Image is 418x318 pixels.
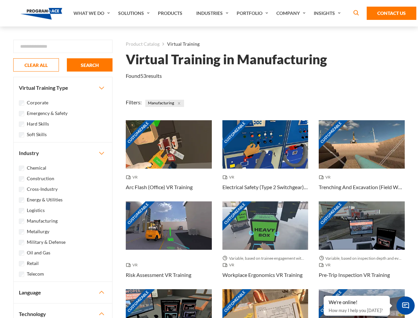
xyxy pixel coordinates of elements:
span: VR [222,262,237,268]
label: Oil and Gas [27,249,50,256]
h3: Pre-Trip Inspection VR Training [319,271,390,279]
nav: breadcrumb [126,40,405,48]
label: Cross-Industry [27,185,58,193]
button: Close [175,100,183,107]
a: Customizable Thumbnail - Risk Assessment VR Training VR Risk Assessment VR Training [126,201,212,289]
input: Construction [19,176,24,182]
label: Retail [27,260,39,267]
span: VR [126,262,140,268]
input: Military & Defense [19,240,24,245]
span: Chat Widget [396,296,415,315]
h3: Trenching And Excavation (Field Work) VR Training [319,183,405,191]
input: Telecom [19,272,24,277]
span: Variable, based on inspection depth and event interaction. [319,255,405,262]
label: Soft Skills [27,131,47,138]
a: Customizable Thumbnail - Trenching And Excavation (Field Work) VR Training VR Trenching And Excav... [319,120,405,201]
label: Manufacturing [27,217,58,225]
a: Customizable Thumbnail - Arc Flash (Office) VR Training VR Arc Flash (Office) VR Training [126,120,212,201]
input: Chemical [19,166,24,171]
label: Energy & Utilities [27,196,63,203]
span: VR [319,262,333,268]
label: Emergency & Safety [27,110,68,117]
label: Military & Defense [27,238,66,246]
em: 53 [140,73,146,79]
h3: Risk Assessment VR Training [126,271,191,279]
label: Logistics [27,207,45,214]
span: VR [222,174,237,181]
label: Corporate [27,99,48,106]
label: Hard Skills [27,120,49,128]
input: Soft Skills [19,132,24,137]
li: Virtual Training [160,40,200,48]
input: Logistics [19,208,24,213]
a: Customizable Thumbnail - Pre-Trip Inspection VR Training Variable, based on inspection depth and ... [319,201,405,289]
h3: Arc Flash (Office) VR Training [126,183,193,191]
button: CLEAR ALL [13,58,59,72]
label: Chemical [27,164,46,172]
input: Metallurgy [19,229,24,235]
a: Contact Us [367,7,416,20]
span: Variable, based on trainee engagement with exercises. [222,255,308,262]
h1: Virtual Training in Manufacturing [126,54,327,65]
img: Program-Ace [21,8,63,20]
input: Emergency & Safety [19,111,24,116]
input: Retail [19,261,24,266]
button: Industry [14,142,112,164]
span: Filters: [126,99,142,105]
button: Virtual Training Type [14,77,112,98]
span: VR [319,174,333,181]
a: Customizable Thumbnail - Workplace Ergonomics VR Training Variable, based on trainee engagement w... [222,201,308,289]
p: How may I help you [DATE]? [329,306,385,314]
span: VR [126,174,140,181]
h3: Workplace Ergonomics VR Training [222,271,302,279]
input: Cross-Industry [19,187,24,192]
input: Oil and Gas [19,250,24,256]
button: Language [14,282,112,303]
span: Manufacturing [145,100,184,107]
div: We're online! [329,299,385,306]
label: Construction [27,175,54,182]
p: Found results [126,72,162,80]
label: Telecom [27,270,44,278]
a: Customizable Thumbnail - Electrical Safety (Type 2 Switchgear) VR Training VR Electrical Safety (... [222,120,308,201]
a: Product Catalog [126,40,160,48]
input: Energy & Utilities [19,197,24,203]
input: Corporate [19,100,24,106]
input: Hard Skills [19,122,24,127]
h3: Electrical Safety (Type 2 Switchgear) VR Training [222,183,308,191]
input: Manufacturing [19,219,24,224]
label: Metallurgy [27,228,49,235]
